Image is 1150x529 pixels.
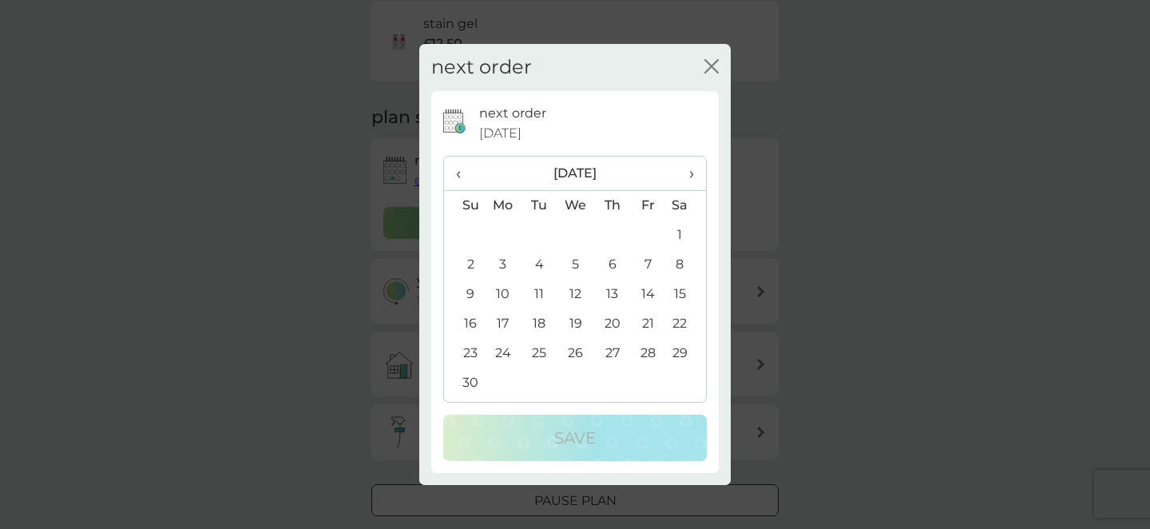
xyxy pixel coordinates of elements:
[443,415,707,461] button: Save
[554,425,596,451] p: Save
[678,157,694,190] span: ›
[444,339,485,368] td: 23
[456,157,473,190] span: ‹
[557,190,594,221] th: We
[666,221,706,250] td: 1
[521,309,557,339] td: 18
[444,368,485,398] td: 30
[630,250,666,280] td: 7
[666,339,706,368] td: 29
[557,309,594,339] td: 19
[521,190,557,221] th: Tu
[666,190,706,221] th: Sa
[666,280,706,309] td: 15
[594,280,630,309] td: 13
[485,190,521,221] th: Mo
[666,250,706,280] td: 8
[557,339,594,368] td: 26
[666,309,706,339] td: 22
[704,59,719,76] button: close
[521,280,557,309] td: 11
[630,280,666,309] td: 14
[444,250,485,280] td: 2
[594,309,630,339] td: 20
[479,103,546,124] p: next order
[444,309,485,339] td: 16
[594,339,630,368] td: 27
[444,190,485,221] th: Su
[521,339,557,368] td: 25
[521,250,557,280] td: 4
[431,56,532,79] h2: next order
[557,280,594,309] td: 12
[557,250,594,280] td: 5
[444,280,485,309] td: 9
[594,250,630,280] td: 6
[479,123,521,144] span: [DATE]
[485,157,666,191] th: [DATE]
[485,309,521,339] td: 17
[630,309,666,339] td: 21
[630,190,666,221] th: Fr
[594,190,630,221] th: Th
[485,250,521,280] td: 3
[630,339,666,368] td: 28
[485,280,521,309] td: 10
[485,339,521,368] td: 24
